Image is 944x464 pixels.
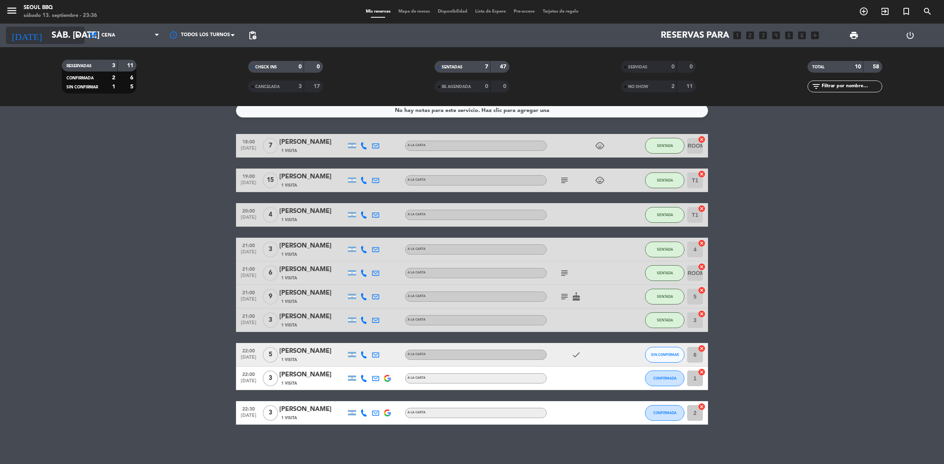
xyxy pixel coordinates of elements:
strong: 0 [485,84,488,89]
span: SENTADA [657,143,673,148]
span: RE AGENDADA [442,85,471,89]
i: looks_6 [797,30,807,40]
span: A LA CARTA [407,271,426,274]
span: 19:00 [239,171,258,180]
span: 1 Visita [281,251,297,258]
button: CONFIRMADA [645,370,684,386]
strong: 2 [671,84,675,89]
input: Filtrar por nombre... [821,82,882,91]
span: A LA CARTA [407,411,426,414]
button: SENTADA [645,207,684,223]
i: cancel [698,403,706,411]
div: [PERSON_NAME] [279,264,346,275]
i: child_care [595,141,605,150]
strong: 11 [686,84,694,89]
span: pending_actions [248,31,257,40]
i: [DATE] [6,27,48,44]
img: google-logo.png [384,375,391,382]
span: RESERVADAS [66,64,92,68]
span: SENTADA [657,213,673,217]
span: print [849,31,859,40]
div: Seoul bbq [24,4,97,12]
span: CANCELADA [255,85,280,89]
span: SENTADA [657,271,673,275]
div: [PERSON_NAME] [279,312,346,322]
button: SENTADA [645,172,684,188]
span: 20:00 [239,206,258,215]
span: A LA CARTA [407,376,426,380]
div: No hay notas para este servicio. Haz clic para agregar una [395,106,549,115]
strong: 58 [873,64,881,70]
span: 22:30 [239,404,258,413]
span: 6 [263,265,278,281]
i: subject [560,176,569,185]
div: [PERSON_NAME] [279,172,346,182]
span: 21:00 [239,311,258,320]
i: cancel [698,345,706,352]
span: 7 [263,138,278,154]
button: menu [6,5,18,19]
i: add_circle_outline [859,7,868,16]
span: 1 Visita [281,299,297,305]
i: search [923,7,932,16]
span: 3 [263,405,278,421]
i: subject [560,268,569,278]
i: looks_3 [758,30,768,40]
i: arrow_drop_down [73,31,83,40]
i: power_settings_new [905,31,915,40]
span: 1 Visita [281,380,297,387]
span: Lista de Espera [471,9,510,14]
span: [DATE] [239,215,258,224]
strong: 0 [317,64,321,70]
i: cancel [698,205,706,213]
span: 1 Visita [281,217,297,223]
button: SENTADA [645,289,684,304]
strong: 3 [112,63,115,68]
span: Disponibilidad [434,9,471,14]
span: [DATE] [239,180,258,189]
span: Tarjetas de regalo [539,9,583,14]
i: exit_to_app [880,7,890,16]
div: [PERSON_NAME] [279,288,346,298]
span: 1 Visita [281,148,297,154]
img: google-logo.png [384,409,391,416]
span: [DATE] [239,413,258,422]
span: A LA CARTA [407,318,426,321]
i: looks_5 [784,30,794,40]
button: SENTADA [645,312,684,328]
i: cancel [698,170,706,178]
strong: 47 [500,64,508,70]
i: cancel [698,286,706,294]
strong: 7 [485,64,488,70]
button: CONFIRMADA [645,405,684,421]
button: SENTADA [645,138,684,154]
span: SENTADA [657,178,673,182]
span: SENTADA [657,294,673,299]
strong: 2 [112,75,115,81]
span: Cena [101,33,115,38]
span: CONFIRMADA [66,76,94,80]
div: LOG OUT [882,24,938,47]
div: [PERSON_NAME] [279,241,346,251]
button: SENTADA [645,265,684,281]
div: [PERSON_NAME] [279,206,346,216]
span: 15 [263,172,278,188]
span: CONFIRMADA [653,376,677,380]
strong: 0 [671,64,675,70]
span: Pre-acceso [510,9,539,14]
span: SENTADA [657,318,673,322]
strong: 10 [855,64,861,70]
i: cancel [698,368,706,376]
button: SIN CONFIRMAR [645,347,684,363]
span: 18:00 [239,137,258,146]
div: [PERSON_NAME] [279,370,346,380]
span: 21:00 [239,288,258,297]
span: 3 [263,312,278,328]
strong: 5 [130,84,135,90]
i: looks_one [732,30,742,40]
span: [DATE] [239,249,258,259]
i: turned_in_not [902,7,911,16]
span: 22:00 [239,346,258,355]
span: 21:00 [239,240,258,249]
strong: 3 [299,84,302,89]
